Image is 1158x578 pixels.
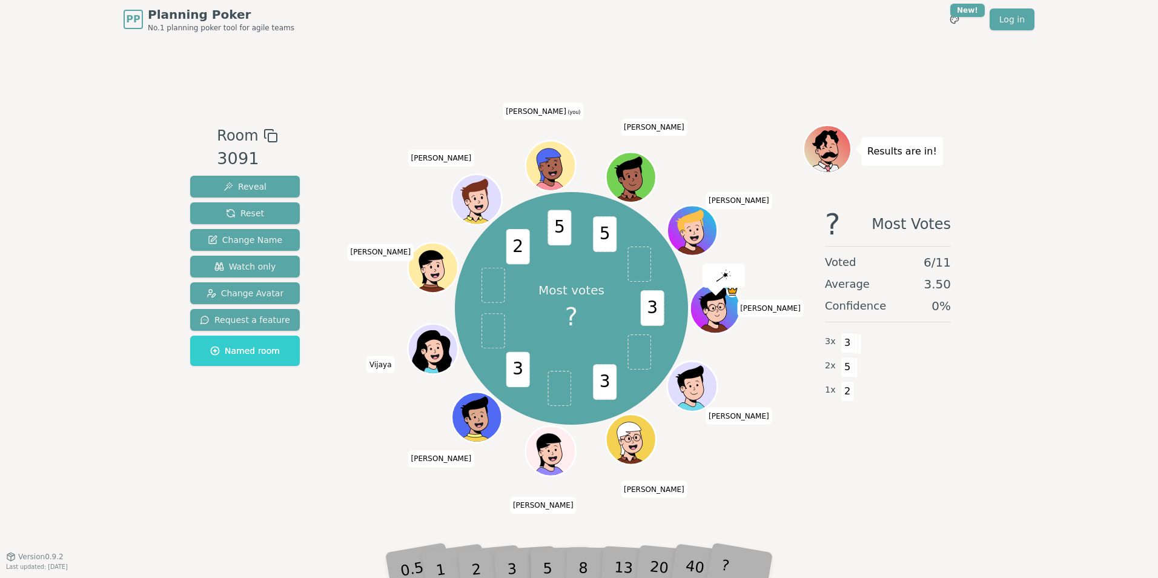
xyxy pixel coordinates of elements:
button: Click to change your avatar [528,142,575,190]
span: Click to change your name [706,192,772,209]
span: Click to change your name [347,244,414,261]
a: PPPlanning PokerNo.1 planning poker tool for agile teams [124,6,294,33]
span: Voted [825,254,856,271]
span: Watch only [214,261,276,273]
span: Change Avatar [207,287,284,299]
span: Click to change your name [737,300,804,317]
span: Request a feature [200,314,290,326]
span: Click to change your name [621,119,687,136]
span: 2 x [825,359,836,373]
span: 3 x [825,335,836,348]
div: 3091 [217,147,277,171]
span: 3 [841,333,855,353]
p: Results are in! [867,143,937,160]
button: Reveal [190,176,300,198]
a: Log in [990,8,1034,30]
button: Request a feature [190,309,300,331]
img: reveal [716,270,731,282]
span: 0 % [931,297,951,314]
span: 1 x [825,384,836,397]
span: Last updated: [DATE] [6,563,68,570]
span: 3 [506,352,530,387]
div: New! [950,4,985,17]
span: Click to change your name [408,150,475,167]
span: Most Votes [872,210,951,239]
span: Click to change your name [366,356,394,373]
span: 5 [548,210,572,245]
span: ? [825,210,840,239]
span: Named room [210,345,280,357]
span: 3 [594,365,617,400]
button: Version0.9.2 [6,552,64,562]
span: Room [217,125,258,147]
span: Reset [226,207,264,219]
span: 3.50 [924,276,951,293]
span: 2 [506,229,530,264]
span: 5 [594,217,617,252]
button: Watch only [190,256,300,277]
span: 5 [841,357,855,377]
button: Change Avatar [190,282,300,304]
span: ? [565,299,578,335]
span: Click to change your name [706,408,772,425]
span: Reveal [223,181,266,193]
span: Click to change your name [503,103,583,120]
span: Planning Poker [148,6,294,23]
span: Click to change your name [621,481,687,498]
span: Matt is the host [726,285,739,297]
p: Most votes [538,282,604,299]
span: 6 / 11 [924,254,951,271]
span: 3 [641,291,664,326]
span: Confidence [825,297,886,314]
span: (you) [566,110,581,115]
span: Click to change your name [510,497,577,514]
span: PP [126,12,140,27]
span: Version 0.9.2 [18,552,64,562]
button: Named room [190,336,300,366]
button: Change Name [190,229,300,251]
button: Reset [190,202,300,224]
span: 2 [841,381,855,402]
span: Average [825,276,870,293]
button: New! [944,8,965,30]
span: No.1 planning poker tool for agile teams [148,23,294,33]
span: Click to change your name [408,450,475,467]
span: Change Name [208,234,282,246]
